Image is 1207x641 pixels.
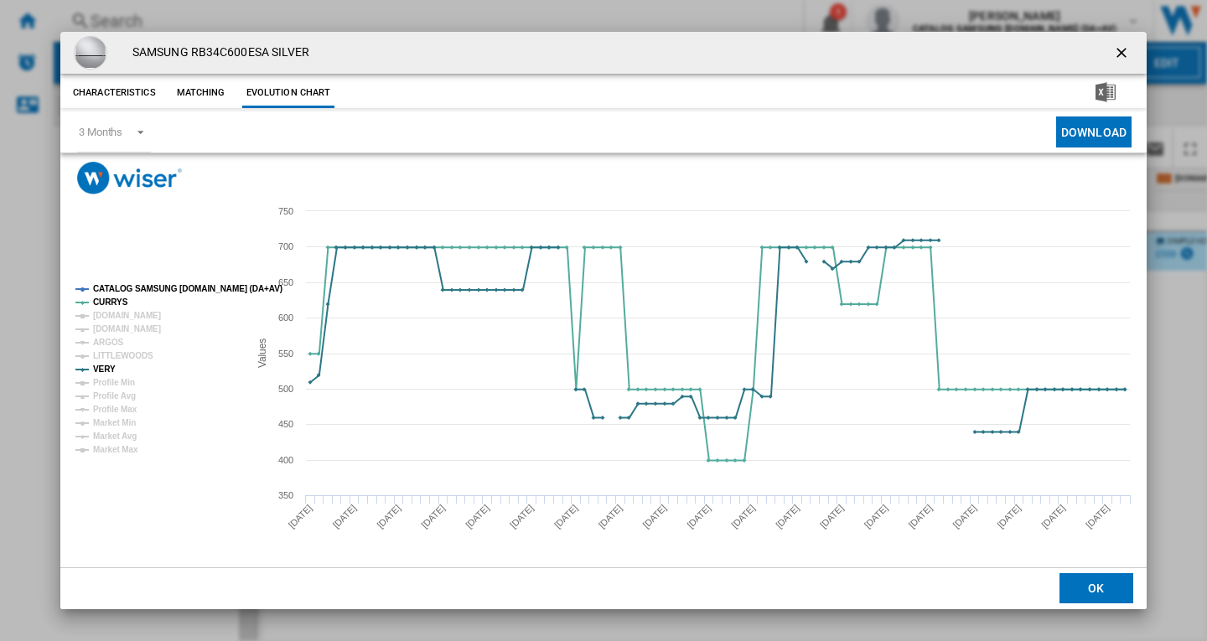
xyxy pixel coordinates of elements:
tspan: Market Avg [93,432,137,441]
tspan: [DATE] [774,503,801,530]
img: excel-24x24.png [1096,82,1116,102]
tspan: [DATE] [863,503,890,530]
tspan: 400 [278,455,293,465]
ng-md-icon: getI18NText('BUTTONS.CLOSE_DIALOG') [1113,44,1133,65]
tspan: CATALOG SAMSUNG [DOMAIN_NAME] (DA+AV) [93,284,282,293]
button: getI18NText('BUTTONS.CLOSE_DIALOG') [1106,36,1140,70]
h4: SAMSUNG RB34C600ESA SILVER [124,44,310,61]
tspan: [DATE] [419,503,447,530]
div: 3 Months [79,126,122,138]
tspan: 450 [278,419,293,429]
tspan: [DATE] [287,503,314,530]
tspan: [DATE] [508,503,536,530]
img: 4460512_R_Z001A [74,36,107,70]
tspan: VERY [93,364,116,374]
tspan: [DOMAIN_NAME] [93,311,161,320]
md-dialog: Product popup [60,32,1147,609]
tspan: [DATE] [375,503,402,530]
tspan: [DATE] [685,503,712,530]
tspan: [DATE] [729,503,757,530]
img: logo_wiser_300x94.png [77,162,182,194]
tspan: LITTLEWOODS [93,351,153,360]
button: Download [1056,116,1132,147]
tspan: 600 [278,313,293,323]
tspan: 700 [278,241,293,251]
tspan: [DATE] [641,503,669,530]
button: Matching [164,78,238,108]
tspan: Market Min [93,418,136,427]
button: OK [1059,573,1133,603]
tspan: [DATE] [331,503,359,530]
tspan: [DATE] [951,503,978,530]
tspan: 650 [278,277,293,287]
tspan: [DATE] [464,503,491,530]
tspan: [DATE] [1039,503,1067,530]
tspan: 500 [278,384,293,394]
tspan: ARGOS [93,338,124,347]
tspan: 750 [278,206,293,216]
tspan: Values [256,339,268,368]
tspan: 350 [278,490,293,500]
tspan: 550 [278,349,293,359]
tspan: [DATE] [995,503,1023,530]
tspan: [DATE] [552,503,580,530]
tspan: CURRYS [93,297,128,307]
tspan: [DATE] [818,503,846,530]
tspan: [DATE] [907,503,935,530]
button: Download in Excel [1069,78,1142,108]
tspan: [DOMAIN_NAME] [93,324,161,333]
button: Characteristics [69,78,160,108]
button: Evolution chart [242,78,335,108]
tspan: Profile Avg [93,391,136,401]
tspan: Profile Max [93,405,137,414]
tspan: Profile Min [93,378,135,387]
tspan: [DATE] [597,503,624,530]
tspan: Market Max [93,445,138,454]
tspan: [DATE] [1084,503,1111,530]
